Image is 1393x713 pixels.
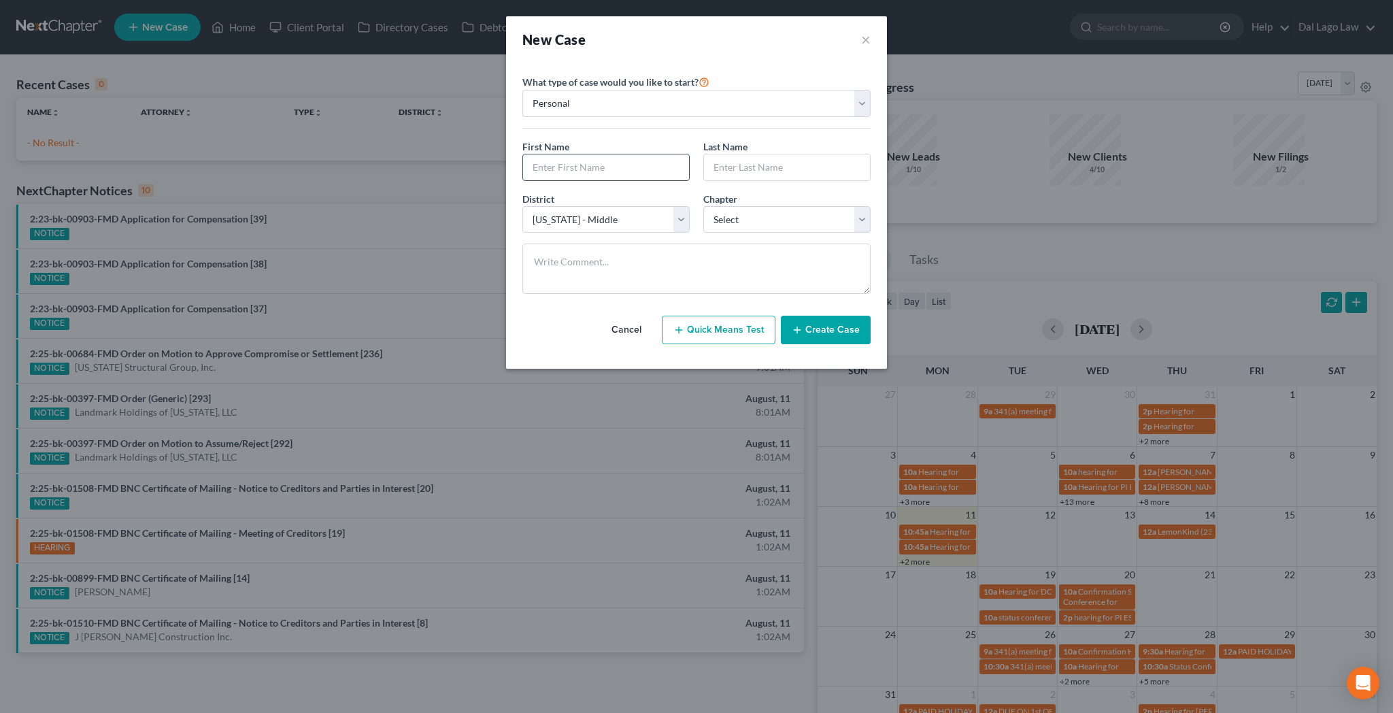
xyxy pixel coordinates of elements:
[597,316,656,344] button: Cancel
[703,141,748,152] span: Last Name
[522,141,569,152] span: First Name
[861,30,871,49] button: ×
[522,73,709,90] label: What type of case would you like to start?
[781,316,871,344] button: Create Case
[703,193,737,205] span: Chapter
[523,154,689,180] input: Enter First Name
[1347,667,1379,699] div: Open Intercom Messenger
[704,154,870,180] input: Enter Last Name
[522,31,586,48] strong: New Case
[522,193,554,205] span: District
[662,316,775,344] button: Quick Means Test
